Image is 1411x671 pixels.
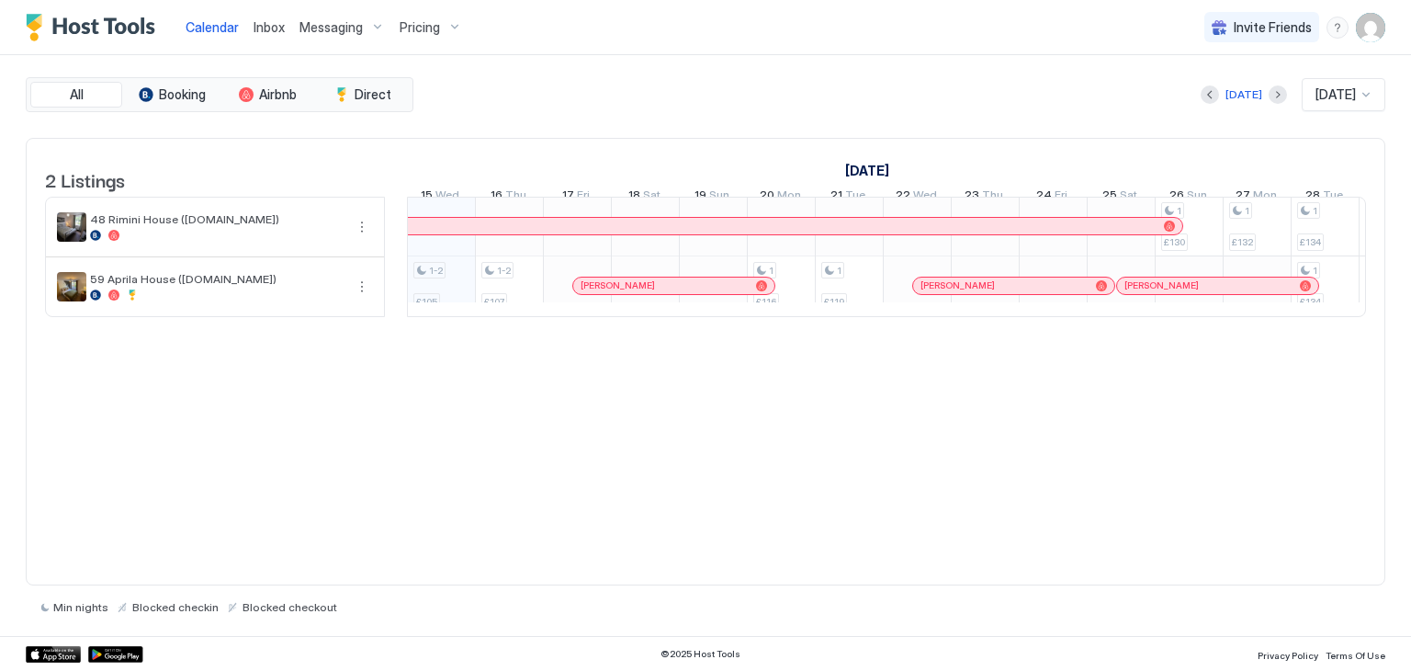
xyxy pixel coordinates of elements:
[53,600,108,614] span: Min nights
[351,216,373,238] button: More options
[1201,85,1219,104] button: Previous month
[920,279,995,291] span: [PERSON_NAME]
[57,272,86,301] div: listing image
[435,188,459,207] span: Wed
[90,212,344,226] span: 48 Rimini House ([DOMAIN_NAME])
[694,188,706,207] span: 19
[982,188,1003,207] span: Thu
[690,184,734,210] a: October 19, 2025
[159,86,206,103] span: Booking
[90,272,344,286] span: 59 Aprila House ([DOMAIN_NAME])
[1232,236,1253,248] span: £132
[1169,188,1184,207] span: 26
[558,184,594,210] a: October 17, 2025
[824,296,844,308] span: £119
[896,188,910,207] span: 22
[254,19,285,35] span: Inbox
[777,188,801,207] span: Mon
[1258,644,1318,664] a: Privacy Policy
[1032,184,1072,210] a: October 24, 2025
[891,184,942,210] a: October 22, 2025
[259,86,297,103] span: Airbnb
[254,17,285,37] a: Inbox
[1326,17,1349,39] div: menu
[351,216,373,238] div: menu
[756,296,776,308] span: £116
[660,648,740,660] span: © 2025 Host Tools
[841,157,894,184] a: October 1, 2025
[26,14,164,41] a: Host Tools Logo
[1326,644,1385,664] a: Terms Of Use
[755,184,806,210] a: October 20, 2025
[421,188,433,207] span: 15
[581,279,655,291] span: [PERSON_NAME]
[88,646,143,663] a: Google Play Store
[624,184,665,210] a: October 18, 2025
[1300,236,1321,248] span: £134
[1223,84,1265,106] button: [DATE]
[1253,188,1277,207] span: Mon
[355,86,391,103] span: Direct
[243,600,337,614] span: Blocked checkout
[1124,279,1199,291] span: [PERSON_NAME]
[1165,184,1212,210] a: October 26, 2025
[1245,205,1249,217] span: 1
[491,188,502,207] span: 16
[1098,184,1142,210] a: October 25, 2025
[1301,184,1348,210] a: October 28, 2025
[1315,86,1356,103] span: [DATE]
[1231,184,1281,210] a: October 27, 2025
[1258,650,1318,661] span: Privacy Policy
[299,19,363,36] span: Messaging
[760,188,774,207] span: 20
[628,188,640,207] span: 18
[837,265,841,277] span: 1
[1120,188,1137,207] span: Sat
[505,188,526,207] span: Thu
[643,188,660,207] span: Sat
[429,265,443,277] span: 1-2
[1036,188,1052,207] span: 24
[351,276,373,298] div: menu
[126,82,218,108] button: Booking
[57,212,86,242] div: listing image
[1236,188,1250,207] span: 27
[965,188,979,207] span: 23
[1313,205,1317,217] span: 1
[1055,188,1067,207] span: Fri
[26,77,413,112] div: tab-group
[416,184,464,210] a: October 15, 2025
[1225,86,1262,103] div: [DATE]
[1356,13,1385,42] div: User profile
[186,19,239,35] span: Calendar
[132,600,219,614] span: Blocked checkin
[26,646,81,663] a: App Store
[30,82,122,108] button: All
[1326,650,1385,661] span: Terms Of Use
[562,188,574,207] span: 17
[351,276,373,298] button: More options
[186,17,239,37] a: Calendar
[486,184,531,210] a: October 16, 2025
[1269,85,1287,104] button: Next month
[960,184,1008,210] a: October 23, 2025
[913,188,937,207] span: Wed
[1234,19,1312,36] span: Invite Friends
[577,188,590,207] span: Fri
[1164,236,1185,248] span: £130
[317,82,409,108] button: Direct
[497,265,511,277] span: 1-2
[45,165,125,193] span: 2 Listings
[769,265,773,277] span: 1
[845,188,865,207] span: Tue
[70,86,84,103] span: All
[1187,188,1207,207] span: Sun
[1300,296,1321,308] span: £134
[1177,205,1181,217] span: 1
[484,296,504,308] span: £107
[1102,188,1117,207] span: 25
[1305,188,1320,207] span: 28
